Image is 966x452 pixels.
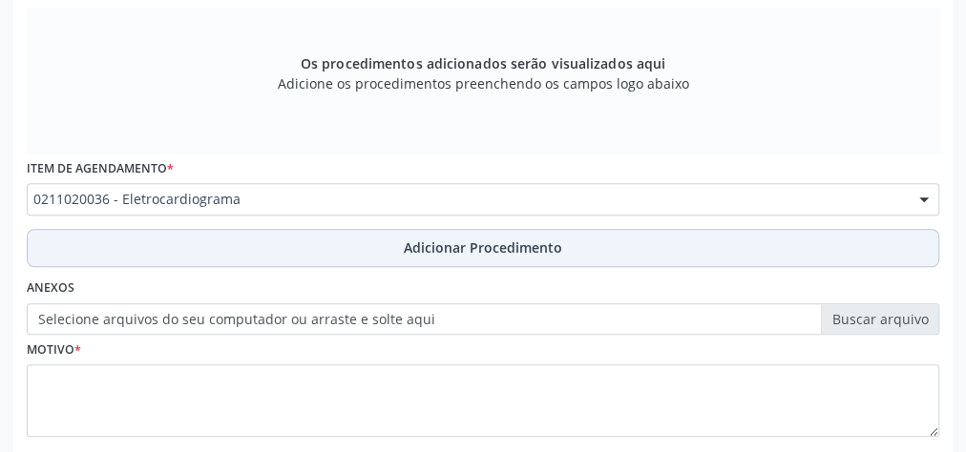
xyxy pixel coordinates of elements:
label: Item de agendamento [27,154,174,184]
label: Motivo [27,335,81,364]
span: Adicionar Procedimento [404,237,562,257]
span: 0211020036 - Eletrocardiograma [33,190,900,209]
span: Os procedimentos adicionados serão visualizados aqui [301,53,665,73]
label: Anexos [27,274,74,303]
span: Adicione os procedimentos preenchendo os campos logo abaixo [278,73,689,93]
button: Adicionar Procedimento [27,229,939,267]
